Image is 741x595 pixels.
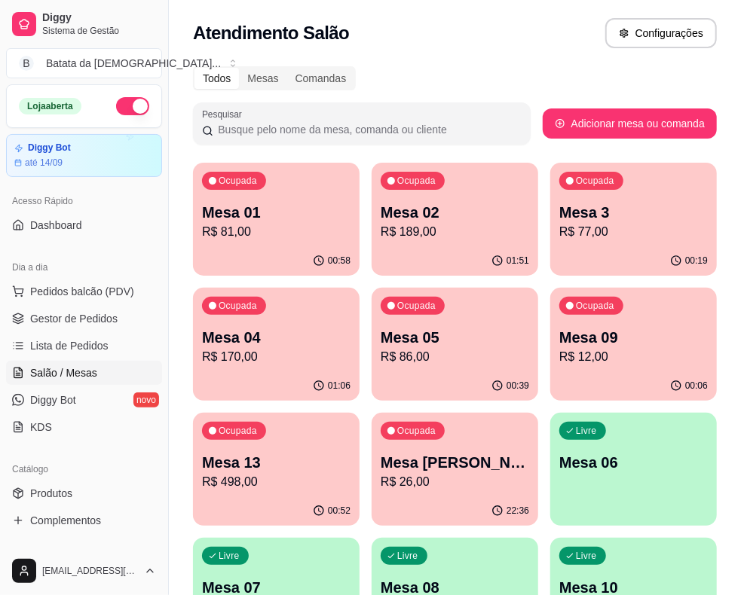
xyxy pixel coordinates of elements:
[381,348,529,366] p: R$ 86,00
[6,279,162,304] button: Pedidos balcão (PDV)
[6,481,162,505] a: Produtos
[46,56,221,71] div: Batata da [DEMOGRAPHIC_DATA] ...
[397,300,436,312] p: Ocupada
[202,473,351,491] p: R$ 498,00
[19,98,81,114] div: Loja aberta
[328,505,351,517] p: 00:52
[6,213,162,237] a: Dashboard
[219,550,240,562] p: Livre
[397,175,436,187] p: Ocupada
[193,21,349,45] h2: Atendimento Salão
[30,513,101,528] span: Complementos
[30,338,109,353] span: Lista de Pedidos
[194,68,239,89] div: Todos
[30,486,72,501] span: Produtos
[30,420,52,435] span: KDS
[328,380,351,392] p: 01:06
[507,505,529,517] p: 22:36
[19,56,34,71] span: B
[381,473,529,491] p: R$ 26,00
[219,175,257,187] p: Ocupada
[372,163,538,276] button: OcupadaMesa 02R$ 189,0001:51
[6,415,162,439] a: KDS
[381,202,529,223] p: Mesa 02
[193,163,360,276] button: OcupadaMesa 01R$ 81,0000:58
[605,18,717,48] button: Configurações
[30,311,118,326] span: Gestor de Pedidos
[202,327,351,348] p: Mesa 04
[6,255,162,279] div: Dia a dia
[576,550,597,562] p: Livre
[42,11,156,25] span: Diggy
[6,6,162,42] a: DiggySistema de Gestão
[6,388,162,412] a: Diggy Botnovo
[507,380,529,392] p: 00:39
[202,108,247,121] label: Pesquisar
[193,288,360,401] button: OcupadaMesa 04R$ 170,0001:06
[42,25,156,37] span: Sistema de Gestão
[30,392,76,407] span: Diggy Bot
[219,300,257,312] p: Ocupada
[507,255,529,267] p: 01:51
[685,255,708,267] p: 00:19
[219,425,257,437] p: Ocupada
[559,327,708,348] p: Mesa 09
[550,288,717,401] button: OcupadaMesa 09R$ 12,0000:06
[397,425,436,437] p: Ocupada
[550,413,717,526] button: LivreMesa 06
[6,48,162,78] button: Select a team
[576,425,597,437] p: Livre
[30,365,97,380] span: Salão / Mesas
[6,307,162,331] a: Gestor de Pedidos
[287,68,355,89] div: Comandas
[25,157,63,169] article: até 14/09
[559,223,708,241] p: R$ 77,00
[6,508,162,532] a: Complementos
[28,142,71,154] article: Diggy Bot
[543,108,717,139] button: Adicionar mesa ou comanda
[685,380,708,392] p: 00:06
[30,284,134,299] span: Pedidos balcão (PDV)
[559,348,708,366] p: R$ 12,00
[202,202,351,223] p: Mesa 01
[550,163,717,276] button: OcupadaMesa 3R$ 77,0000:19
[328,255,351,267] p: 00:58
[193,413,360,526] button: OcupadaMesa 13R$ 498,0000:52
[6,457,162,481] div: Catálogo
[381,223,529,241] p: R$ 189,00
[213,122,521,137] input: Pesquisar
[202,348,351,366] p: R$ 170,00
[6,134,162,177] a: Diggy Botaté 14/09
[6,361,162,385] a: Salão / Mesas
[559,452,708,473] p: Mesa 06
[576,300,614,312] p: Ocupada
[372,413,538,526] button: OcupadaMesa [PERSON_NAME]R$ 26,0022:36
[6,189,162,213] div: Acesso Rápido
[239,68,286,89] div: Mesas
[30,218,82,233] span: Dashboard
[381,452,529,473] p: Mesa [PERSON_NAME]
[116,97,149,115] button: Alterar Status
[576,175,614,187] p: Ocupada
[6,553,162,589] button: [EMAIL_ADDRESS][DOMAIN_NAME]
[6,334,162,358] a: Lista de Pedidos
[372,288,538,401] button: OcupadaMesa 05R$ 86,0000:39
[202,223,351,241] p: R$ 81,00
[397,550,418,562] p: Livre
[559,202,708,223] p: Mesa 3
[381,327,529,348] p: Mesa 05
[202,452,351,473] p: Mesa 13
[42,565,138,577] span: [EMAIL_ADDRESS][DOMAIN_NAME]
